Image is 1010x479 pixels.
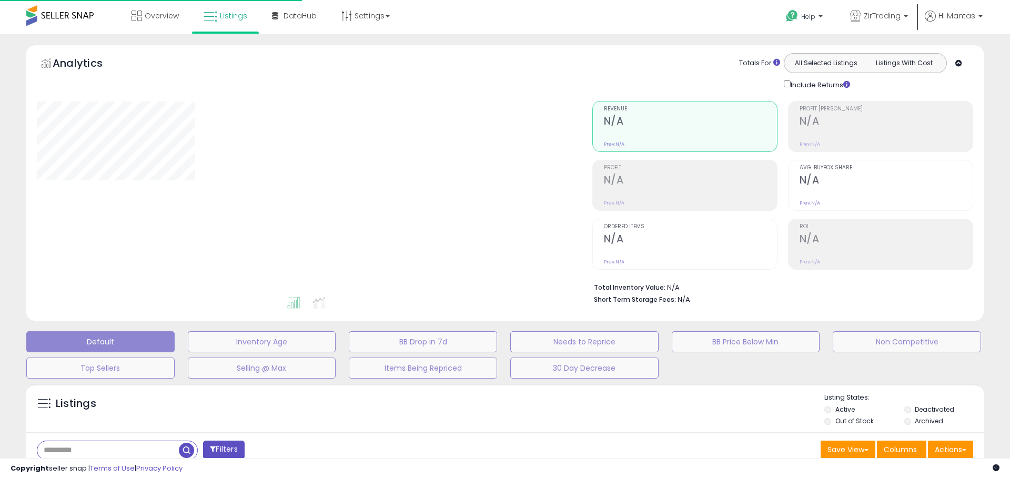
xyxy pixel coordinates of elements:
h5: Analytics [53,56,123,73]
small: Prev: N/A [604,200,624,206]
h2: N/A [604,115,777,129]
div: Totals For [739,58,780,68]
small: Prev: N/A [800,200,820,206]
i: Get Help [785,9,799,23]
div: seller snap | | [11,464,183,474]
b: Short Term Storage Fees: [594,295,676,304]
span: Listings [220,11,247,21]
h2: N/A [800,233,973,247]
h2: N/A [604,174,777,188]
button: Non Competitive [833,331,981,352]
span: Ordered Items [604,224,777,230]
span: Help [801,12,815,21]
span: Avg. Buybox Share [800,165,973,171]
a: Hi Mantas [925,11,983,34]
span: N/A [678,294,690,304]
small: Prev: N/A [800,141,820,147]
button: 30 Day Decrease [510,358,659,379]
b: Total Inventory Value: [594,283,665,292]
h2: N/A [604,233,777,247]
strong: Copyright [11,463,49,473]
button: Listings With Cost [865,56,943,70]
small: Prev: N/A [604,141,624,147]
li: N/A [594,280,965,293]
span: Profit [604,165,777,171]
button: Needs to Reprice [510,331,659,352]
h2: N/A [800,174,973,188]
span: Profit [PERSON_NAME] [800,106,973,112]
button: Items Being Repriced [349,358,497,379]
span: ROI [800,224,973,230]
button: Selling @ Max [188,358,336,379]
button: Default [26,331,175,352]
span: Overview [145,11,179,21]
button: BB Drop in 7d [349,331,497,352]
button: Inventory Age [188,331,336,352]
h2: N/A [800,115,973,129]
div: Include Returns [776,78,863,90]
span: DataHub [284,11,317,21]
button: BB Price Below Min [672,331,820,352]
span: Hi Mantas [938,11,975,21]
button: Top Sellers [26,358,175,379]
a: Help [777,2,833,34]
span: Revenue [604,106,777,112]
small: Prev: N/A [800,259,820,265]
small: Prev: N/A [604,259,624,265]
span: ZirTrading [864,11,901,21]
button: All Selected Listings [787,56,865,70]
